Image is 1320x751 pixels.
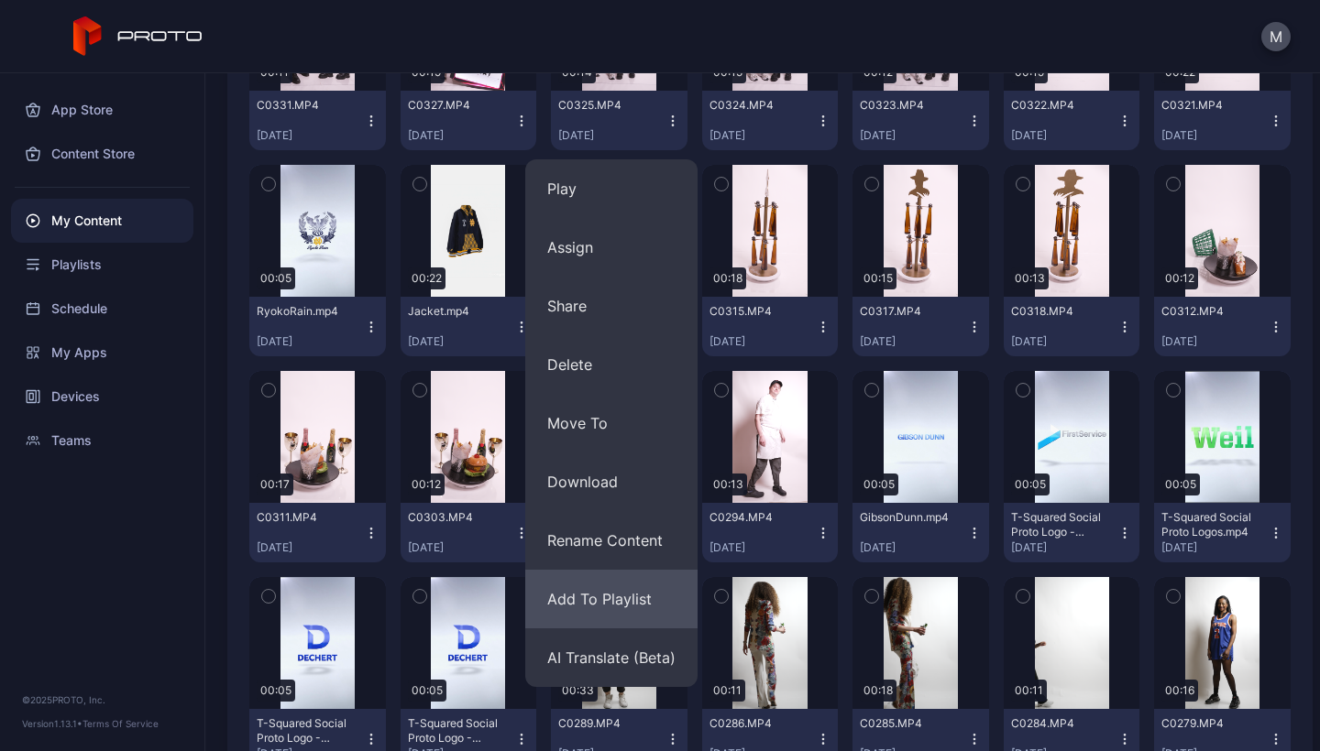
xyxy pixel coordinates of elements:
a: Content Store [11,132,193,176]
button: C0317.MP4[DATE] [852,297,989,356]
div: C0294.MP4 [709,510,810,525]
button: M [1261,22,1291,51]
div: [DATE] [1161,334,1269,349]
div: [DATE] [1011,334,1118,349]
div: C0284.MP4 [1011,716,1112,731]
div: C0322.MP4 [1011,98,1112,113]
button: GibsonDunn.mp4[DATE] [852,503,989,562]
div: T-Squared Social Proto Logo - Dechert.mp4 [408,716,509,746]
div: C0324.MP4 [709,98,810,113]
div: C0303.MP4 [408,510,509,525]
div: GibsonDunn.mp4 [860,510,961,525]
button: Play [525,159,698,218]
a: Devices [11,375,193,419]
button: Download [525,452,698,511]
a: Terms Of Service [82,718,159,729]
button: C0318.MP4[DATE] [1004,297,1140,356]
button: T-Squared Social Proto Logos.mp4[DATE] [1154,503,1291,562]
button: Move To [525,394,698,452]
div: [DATE] [408,334,515,349]
button: Delete [525,335,698,394]
button: C0294.MP4[DATE] [702,503,839,562]
button: C0315.MP4[DATE] [702,297,839,356]
div: [DATE] [1161,128,1269,143]
div: C0285.MP4 [860,716,961,731]
button: C0323.MP4[DATE] [852,91,989,150]
div: C0323.MP4 [860,98,961,113]
a: Teams [11,419,193,463]
button: C0325.MP4[DATE] [551,91,687,150]
div: [DATE] [257,334,364,349]
div: [DATE] [860,128,967,143]
button: Rename Content [525,511,698,570]
div: C0286.MP4 [709,716,810,731]
button: C0311.MP4[DATE] [249,503,386,562]
a: App Store [11,88,193,132]
div: [DATE] [408,128,515,143]
div: © 2025 PROTO, Inc. [22,692,182,707]
div: Jacket.mp4 [408,304,509,319]
div: [DATE] [860,540,967,555]
button: C0324.MP4[DATE] [702,91,839,150]
div: C0311.MP4 [257,510,357,525]
button: Add To Playlist [525,570,698,628]
button: C0327.MP4[DATE] [401,91,537,150]
div: [DATE] [709,540,817,555]
div: C0318.MP4 [1011,304,1112,319]
a: Playlists [11,243,193,287]
div: [DATE] [709,128,817,143]
div: [DATE] [860,334,967,349]
div: [DATE] [408,540,515,555]
div: [DATE] [1161,540,1269,555]
div: C0289.MP4 [558,716,659,731]
div: C0279.MP4 [1161,716,1262,731]
a: Schedule [11,287,193,331]
button: C0321.MP4[DATE] [1154,91,1291,150]
button: C0312.MP4[DATE] [1154,297,1291,356]
div: T-Squared Social Proto Logo -FirstService.mp4 [1011,510,1112,539]
a: My Content [11,199,193,243]
div: [DATE] [1011,540,1118,555]
button: C0322.MP4[DATE] [1004,91,1140,150]
div: [DATE] [257,128,364,143]
div: C0312.MP4 [1161,304,1262,319]
div: [DATE] [558,128,665,143]
button: RyokoRain.mp4[DATE] [249,297,386,356]
button: C0303.MP4[DATE] [401,503,537,562]
div: C0317.MP4 [860,304,961,319]
div: C0325.MP4 [558,98,659,113]
div: [DATE] [1011,128,1118,143]
div: C0315.MP4 [709,304,810,319]
div: [DATE] [709,334,817,349]
div: RyokoRain.mp4 [257,304,357,319]
div: C0321.MP4 [1161,98,1262,113]
div: T-Squared Social Proto Logos.mp4 [1161,510,1262,539]
button: T-Squared Social Proto Logo -FirstService.mp4[DATE] [1004,503,1140,562]
button: AI Translate (Beta) [525,628,698,687]
div: C0331.MP4 [257,98,357,113]
button: Assign [525,218,698,277]
span: Version 1.13.1 • [22,718,82,729]
div: C0327.MP4 [408,98,509,113]
a: My Apps [11,331,193,375]
div: [DATE] [257,540,364,555]
button: Jacket.mp4[DATE] [401,297,537,356]
div: T-Squared Social Proto Logo - Dechert(1).mp4 [257,716,357,746]
button: Share [525,277,698,335]
button: C0331.MP4[DATE] [249,91,386,150]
